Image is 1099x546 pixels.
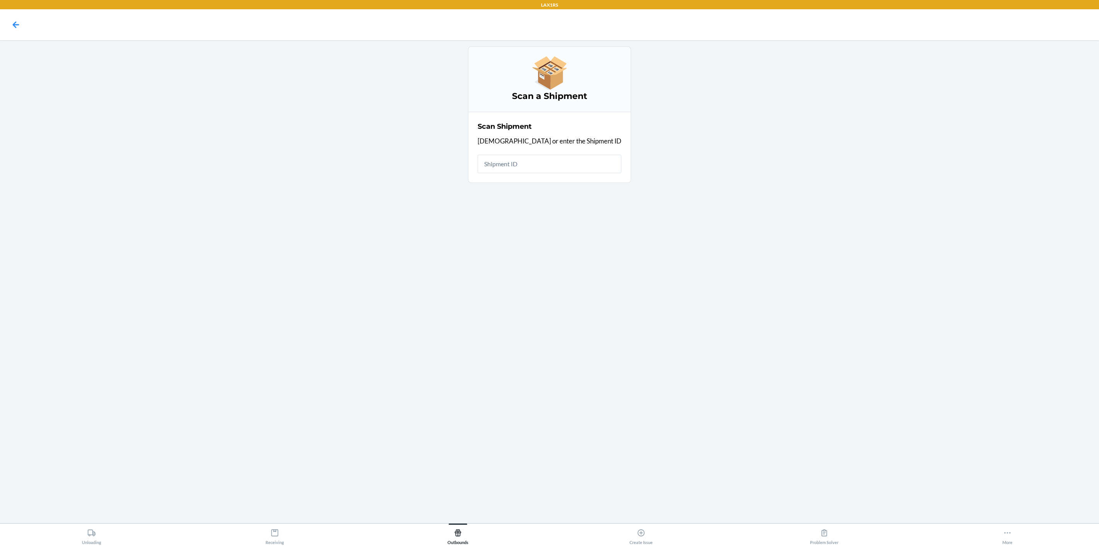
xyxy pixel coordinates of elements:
[366,524,549,545] button: Outbounds
[183,524,366,545] button: Receiving
[478,121,532,131] h2: Scan Shipment
[82,526,101,545] div: Unloading
[265,526,284,545] div: Receiving
[447,526,468,545] div: Outbounds
[629,526,653,545] div: Create Issue
[478,136,621,146] p: [DEMOGRAPHIC_DATA] or enter the Shipment ID
[1002,526,1012,545] div: More
[549,524,733,545] button: Create Issue
[810,526,839,545] div: Problem Solver
[916,524,1099,545] button: More
[541,2,558,9] p: LAX1RS
[478,90,621,102] h3: Scan a Shipment
[478,155,621,173] input: Shipment ID
[733,524,916,545] button: Problem Solver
